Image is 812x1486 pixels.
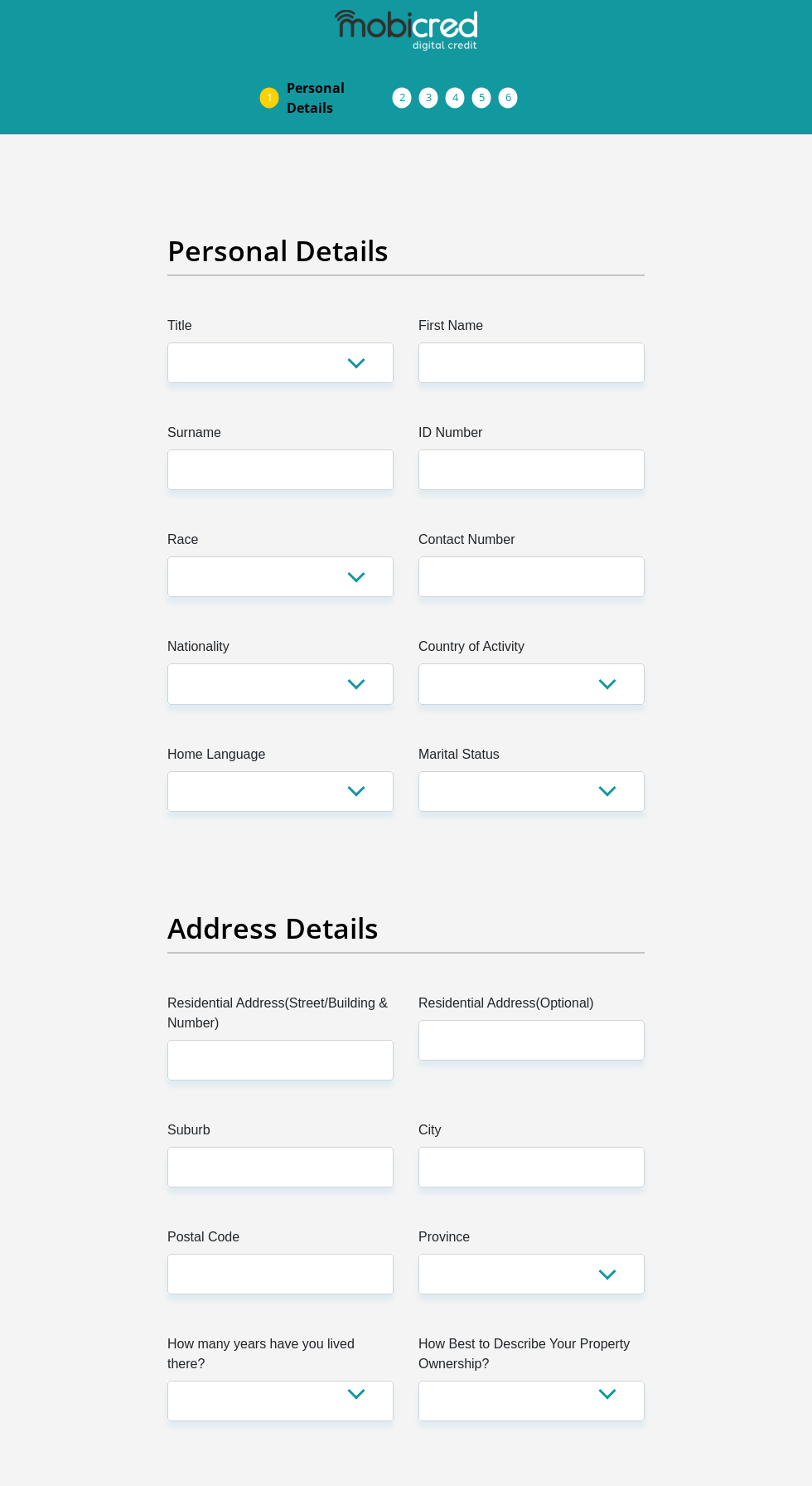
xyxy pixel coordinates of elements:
[418,316,645,342] label: First Name
[167,1227,394,1254] label: Postal Code
[167,911,645,945] h2: Address Details
[418,423,645,449] label: ID Number
[167,530,394,556] label: Race
[418,745,645,771] label: Marital Status
[167,316,394,342] label: Title
[167,1381,394,1421] select: Please select a value
[167,449,394,490] input: Surname
[418,1020,645,1061] input: Address line 2 (Optional)
[418,1381,645,1421] select: Please select a value
[167,1254,394,1294] input: Postal Code
[418,342,645,383] input: First Name
[418,1254,645,1294] select: Please Select a Province
[418,1227,645,1254] label: Province
[167,1120,394,1147] label: Suburb
[418,556,645,597] input: Contact Number
[167,1147,394,1187] input: Suburb
[167,1040,394,1081] input: Valid residential address
[167,993,394,1040] label: Residential Address(Street/Building & Number)
[167,637,394,663] label: Nationality
[167,234,645,268] h2: Personal Details
[418,449,645,490] input: ID Number
[418,1120,645,1147] label: City
[418,1334,645,1381] label: How Best to Describe Your Property Ownership?
[287,78,393,118] span: Personal Details
[335,10,477,51] img: mobicred logo
[167,1334,394,1381] label: How many years have you lived there?
[418,1147,645,1187] input: City
[273,71,406,124] a: PersonalDetails
[418,637,645,663] label: Country of Activity
[167,423,394,449] label: Surname
[418,530,645,556] label: Contact Number
[167,745,394,771] label: Home Language
[418,993,645,1020] label: Residential Address(Optional)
